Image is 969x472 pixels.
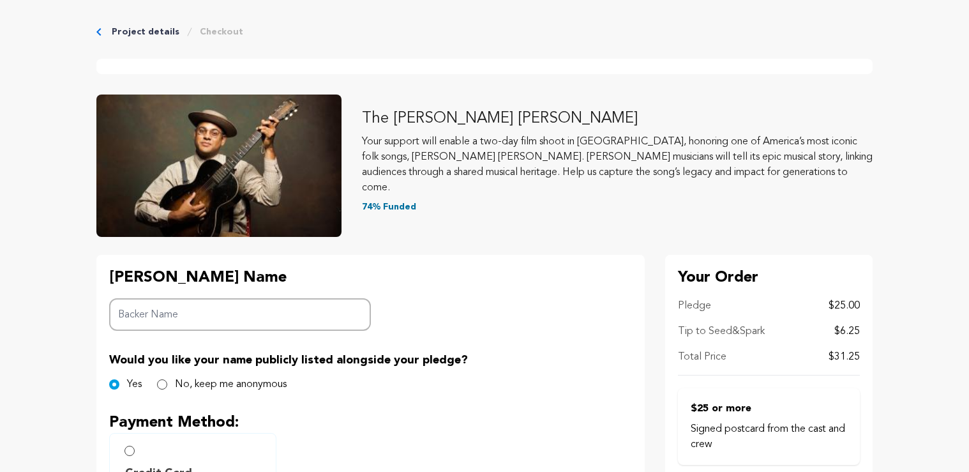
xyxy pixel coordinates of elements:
a: Checkout [200,26,243,38]
p: $25 or more [691,401,847,416]
a: Project details [112,26,179,38]
p: $6.25 [834,324,860,339]
p: Pledge [678,298,711,314]
p: Would you like your name publicly listed alongside your pledge? [109,351,632,369]
p: $31.25 [829,349,860,365]
img: The Liza Jane Sessions image [96,95,342,237]
p: $25.00 [829,298,860,314]
p: Signed postcard from the cast and crew [691,422,847,452]
p: 74% Funded [362,201,873,213]
p: Your support will enable a two-day film shoot in [GEOGRAPHIC_DATA], honoring one of America’s mos... [362,134,873,195]
p: Total Price [678,349,726,365]
div: Breadcrumb [96,26,873,38]
p: Tip to Seed&Spark [678,324,765,339]
p: [PERSON_NAME] Name [109,268,371,288]
p: Payment Method: [109,413,632,433]
p: Your Order [678,268,860,288]
label: Yes [127,377,142,392]
input: Backer Name [109,298,371,331]
label: No, keep me anonymous [175,377,287,392]
p: The [PERSON_NAME] [PERSON_NAME] [362,109,873,129]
